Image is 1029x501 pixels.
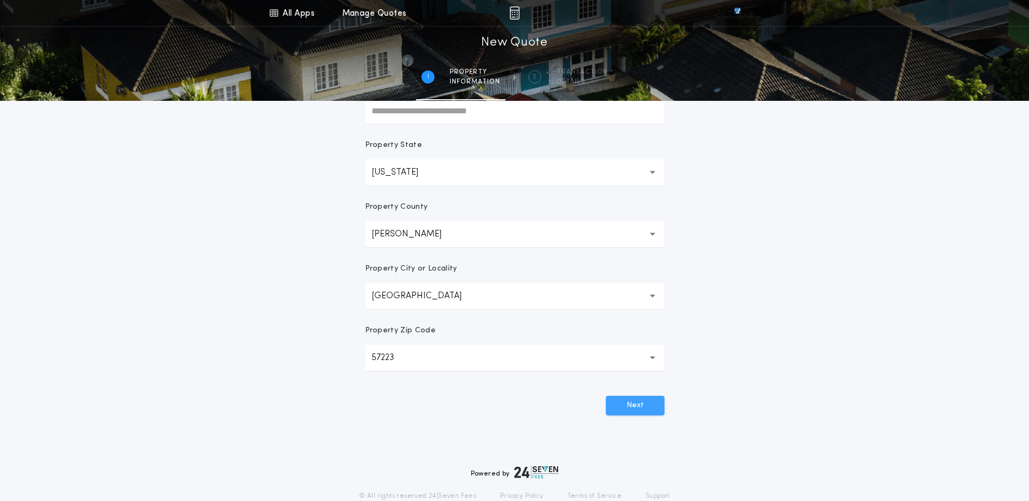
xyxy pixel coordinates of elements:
[450,68,500,76] span: Property
[372,166,436,179] p: [US_STATE]
[359,492,476,500] p: © All rights reserved. 24|Seven Fees
[365,283,664,309] button: [GEOGRAPHIC_DATA]
[372,228,459,241] p: [PERSON_NAME]
[645,492,670,500] a: Support
[365,140,422,151] p: Property State
[500,492,544,500] a: Privacy Policy
[557,68,608,76] span: Transaction
[533,73,536,81] h2: 2
[365,202,428,213] p: Property County
[365,325,436,336] p: Property Zip Code
[567,492,622,500] a: Terms of Service
[365,264,457,274] p: Property City or Locality
[365,345,664,371] button: 57223
[365,221,664,247] button: [PERSON_NAME]
[514,466,559,479] img: logo
[372,290,479,303] p: [GEOGRAPHIC_DATA]
[606,396,664,415] button: Next
[365,159,664,185] button: [US_STATE]
[471,466,559,479] div: Powered by
[557,78,608,86] span: details
[427,73,429,81] h2: 1
[509,7,520,20] img: img
[481,34,547,52] h1: New Quote
[372,351,412,364] p: 57223
[450,78,500,86] span: information
[714,8,760,18] img: vs-icon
